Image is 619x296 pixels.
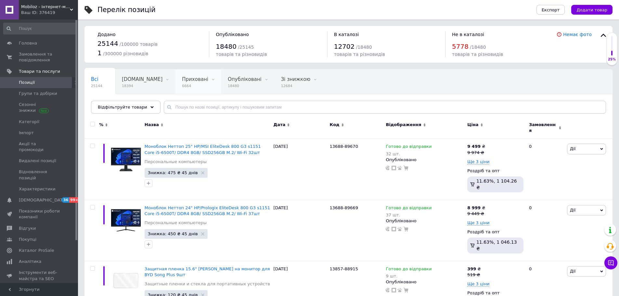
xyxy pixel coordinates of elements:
span: 18480 [216,43,237,50]
span: товарів та різновидів [452,52,503,57]
span: Моноблок Неттоп 24" HP/Prologix EliteDesk 800 G3 s1151 Core i5-6500T/ DDR4 8GB/ SSD256GB M.2/ Wi-... [145,205,270,216]
span: Групи та добірки [19,91,57,97]
div: Опубліковано [386,157,464,163]
span: товарів та різновидів [334,52,385,57]
span: Ціна [467,122,478,128]
span: Категорії [19,119,39,125]
span: Імпорт [19,130,34,136]
span: Аналітика [19,259,41,264]
div: 37 шт. [386,212,432,217]
div: Опубліковано [386,279,464,285]
span: 18480 [228,84,262,88]
span: Видалені позиції [19,158,56,164]
button: Експорт [536,5,565,15]
a: Немає фото [563,32,592,37]
span: / 18480 [470,45,486,50]
div: 25% [607,57,617,62]
div: [DATE] [272,200,328,261]
span: Експорт [542,7,560,12]
span: Приховані [182,76,208,82]
b: 399 [467,266,476,271]
span: Дії [570,208,575,212]
span: Готово до відправки [386,205,432,212]
span: Готово до відправки [386,144,432,151]
b: 9 499 [467,144,481,149]
input: Пошук [3,23,77,34]
span: Всі [91,76,98,82]
div: ₴ [467,144,485,149]
span: [DEMOGRAPHIC_DATA] [19,197,67,203]
span: Замовлення [529,122,557,134]
span: / 25145 [238,45,254,50]
span: Опубліковані [228,76,262,82]
span: Назва [145,122,159,128]
div: Опубліковано [386,218,464,224]
div: 0 [525,139,565,200]
span: Додано [97,32,115,37]
button: Додати товар [571,5,613,15]
div: Перелік позицій [97,6,156,13]
span: Не в каталозі [452,32,484,37]
span: 11.63%, 1 104.26 ₴ [476,178,517,190]
span: Опубліковано [216,32,249,37]
span: Ще 3 ціни [467,220,489,225]
span: Інструменти веб-майстра та SEO [19,270,60,281]
button: Чат з покупцем [604,256,617,269]
div: 9 449 ₴ [467,211,485,217]
b: 8 999 [467,205,481,210]
span: 25144 [91,84,102,88]
span: Позиції [19,80,35,85]
div: 32 шт. [386,151,432,156]
div: ₴ [467,266,481,272]
span: / 300000 різновидів [103,51,148,56]
span: Дії [570,146,575,151]
div: 519 ₴ [467,272,481,278]
span: Знижка: 450 ₴ 45 днів [148,232,198,236]
input: Пошук по назві позиції, артикулу і пошуковим запитам [164,101,606,114]
a: Моноблок Неттоп 25" HP/MSI EliteDesk 800 G3 s1151 Core i5-6500T/ DDR4 8GB/ SSD256GB M.2/ Wi-Fi 32шт [145,144,261,155]
span: / 18480 [356,45,372,50]
span: Знижка: 475 ₴ 45 днів [148,171,198,175]
span: Відфільтруйте товари [98,105,147,109]
img: Моноблок Неттоп 24" HP/Prologix EliteDesk 800 G3 s1151 Core i5-6500T/ DDR4 8GB/ SSD256GB M.2/ Wi-... [110,205,141,236]
span: Дії [570,269,575,274]
a: Защитная пленка 15.6" [PERSON_NAME] на монитор для BYD Song Plus 9шт [145,266,270,277]
span: Зі знижкою [281,76,310,82]
div: 0 [525,200,565,261]
span: Сезонні знижки [19,102,60,113]
div: ₴ [467,205,485,211]
span: 5778 [452,43,469,50]
span: Акції та промокоди [19,141,60,153]
span: Ще 3 ціни [467,281,489,287]
span: Відгуки [19,225,36,231]
span: 36 [62,197,69,203]
a: Персональные компьютеры [145,220,207,226]
span: Код [330,122,340,128]
span: 6664 [182,84,208,88]
span: Відображення [386,122,421,128]
span: Відновлення позицій [19,169,60,181]
span: Покупці [19,237,36,242]
a: Защитные пленки и стекла для портативных устройств [145,281,270,287]
span: В каталозі [334,32,359,37]
div: [DATE] [272,139,328,200]
span: Товари та послуги [19,69,60,74]
span: 25144 [97,40,118,47]
div: 9 974 ₴ [467,150,485,156]
img: Моноблок Неттоп 25" HP/MSI EliteDesk 800 G3 s1151 Core i5-6500T/ DDR4 8GB/ SSD256GB M.2/ Wi-Fi 32шт [110,144,141,174]
span: Дата [274,122,286,128]
span: Каталог ProSale [19,248,54,253]
div: Роздріб та опт [467,290,523,296]
span: Додати товар [576,7,607,12]
span: [DOMAIN_NAME] [122,76,162,82]
div: Роздріб та опт [467,168,523,174]
span: 18394 [122,84,162,88]
span: 11.63%, 1 046.13 ₴ [476,239,517,251]
span: Вітрина [91,101,111,107]
span: 13857-88915 [330,266,358,271]
div: 9 шт. [386,274,432,278]
span: 12684 [281,84,310,88]
span: товарів та різновидів [216,52,267,57]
